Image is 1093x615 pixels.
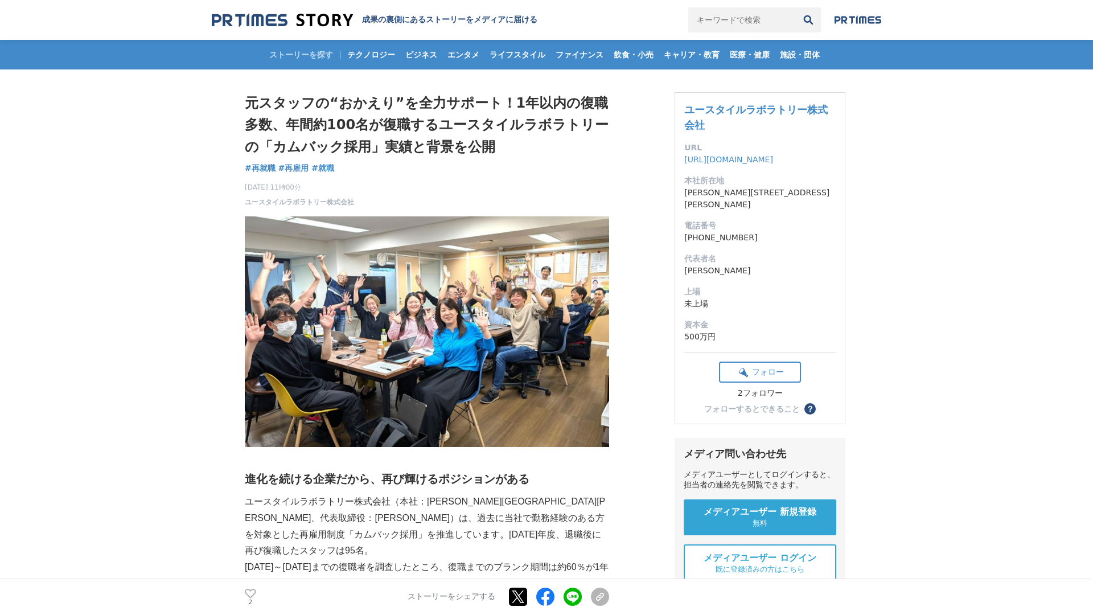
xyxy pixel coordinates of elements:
dd: [PERSON_NAME][STREET_ADDRESS][PERSON_NAME] [684,187,836,211]
a: メディアユーザー ログイン 既に登録済みの方はこちら [684,544,836,583]
span: ライフスタイル [485,50,550,60]
span: キャリア・教育 [659,50,724,60]
span: 無料 [753,518,767,528]
p: ユースタイルラボラトリー株式会社（本社：[PERSON_NAME][GEOGRAPHIC_DATA][PERSON_NAME]、代表取締役：[PERSON_NAME]）は、過去に当社で勤務経験の... [245,494,609,559]
a: 医療・健康 [725,40,774,69]
span: メディアユーザー ログイン [704,552,816,564]
a: ユースタイルラボラトリー株式会社 [245,197,354,207]
dt: 資本金 [684,319,836,331]
div: 2フォロワー [719,388,801,399]
div: メディア問い合わせ先 [684,447,836,461]
a: エンタメ [443,40,484,69]
a: テクノロジー [343,40,400,69]
h1: 元スタッフの“おかえり”を全力サポート！1年以内の復職多数、年間約100名が復職するユースタイルラボラトリーの「カムバック採用」実績と背景を公開 [245,92,609,158]
dt: 上場 [684,286,836,298]
span: 既に登録済みの方はこちら [716,564,804,575]
a: #再雇用 [278,162,309,174]
div: フォローするとできること [704,405,800,413]
span: 医療・健康 [725,50,774,60]
span: ビジネス [401,50,442,60]
span: エンタメ [443,50,484,60]
span: #再雇用 [278,163,309,173]
dd: [PHONE_NUMBER] [684,232,836,244]
span: テクノロジー [343,50,400,60]
a: 飲食・小売 [609,40,658,69]
a: 成果の裏側にあるストーリーをメディアに届ける 成果の裏側にあるストーリーをメディアに届ける [212,13,537,28]
dt: 本社所在地 [684,175,836,187]
dt: 電話番号 [684,220,836,232]
a: ファイナンス [551,40,608,69]
span: メディアユーザー 新規登録 [704,506,816,518]
p: ストーリーをシェアする [408,592,495,602]
button: ？ [804,403,816,415]
a: #再就職 [245,162,276,174]
a: 施設・団体 [775,40,824,69]
input: キーワードで検索 [688,7,796,32]
div: メディアユーザーとしてログインすると、担当者の連絡先を閲覧できます。 [684,470,836,490]
img: 成果の裏側にあるストーリーをメディアに届ける [212,13,353,28]
span: #就職 [311,163,334,173]
p: [DATE]～[DATE]までの復職者を調査したところ、復職までのブランク期間は約60％が1年以内でした。 [245,559,609,592]
span: 飲食・小売 [609,50,658,60]
button: 検索 [796,7,821,32]
span: 施設・団体 [775,50,824,60]
a: ビジネス [401,40,442,69]
a: [URL][DOMAIN_NAME] [684,155,773,164]
span: [DATE] 11時00分 [245,182,354,192]
a: ライフスタイル [485,40,550,69]
a: メディアユーザー 新規登録 無料 [684,499,836,535]
a: キャリア・教育 [659,40,724,69]
dd: 500万円 [684,331,836,343]
dd: 未上場 [684,298,836,310]
p: 2 [245,600,256,605]
img: prtimes [835,15,881,24]
h2: 進化を続ける企業だから、再び輝けるポジションがある [245,470,609,488]
img: thumbnail_5e65eb70-7254-11f0-ad75-a15d8acbbc29.jpg [245,216,609,447]
dt: 代表者名 [684,253,836,265]
h2: 成果の裏側にあるストーリーをメディアに届ける [362,15,537,25]
span: #再就職 [245,163,276,173]
span: ファイナンス [551,50,608,60]
dt: URL [684,142,836,154]
button: フォロー [719,362,801,383]
dd: [PERSON_NAME] [684,265,836,277]
a: ユースタイルラボラトリー株式会社 [684,104,828,131]
span: ？ [806,405,814,413]
a: #就職 [311,162,334,174]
